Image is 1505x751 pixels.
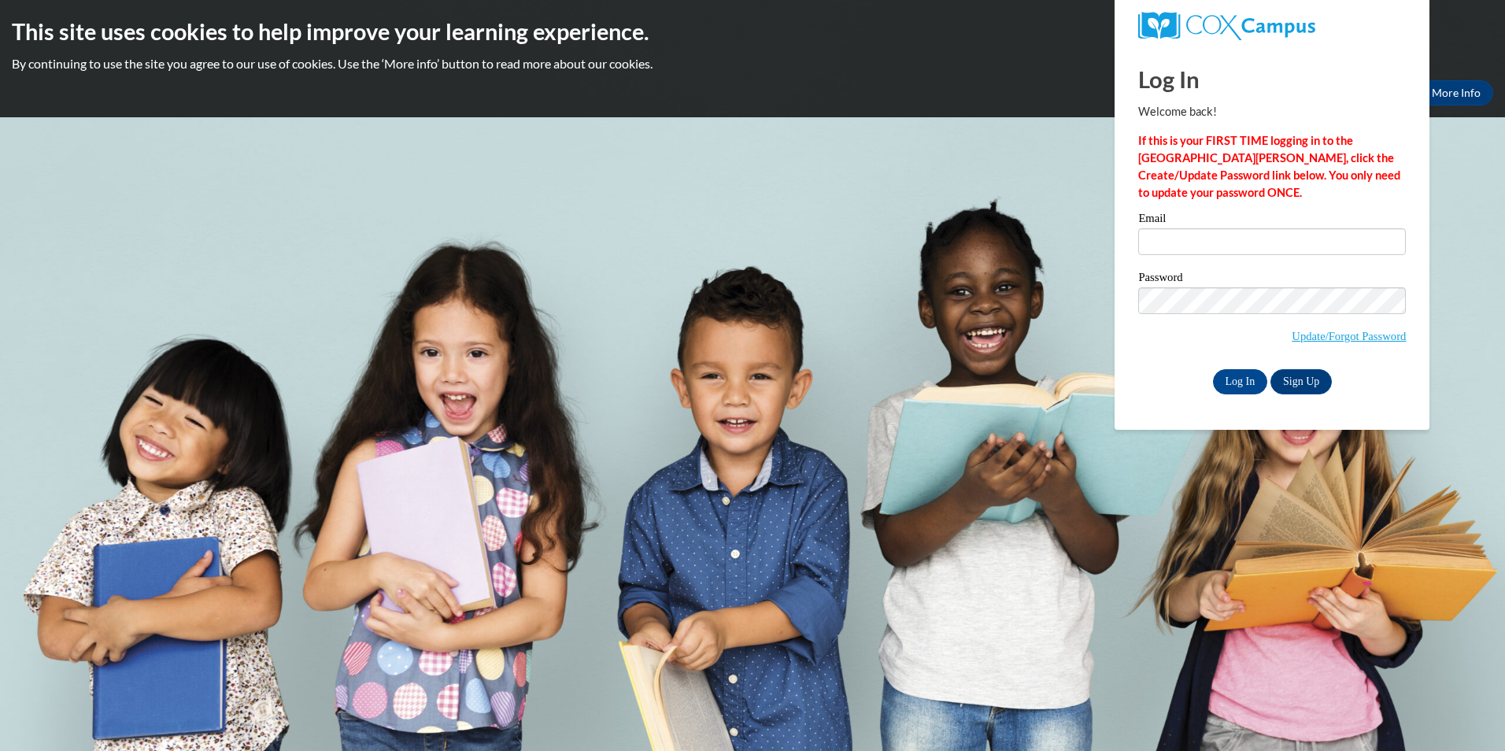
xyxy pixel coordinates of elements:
p: Welcome back! [1138,103,1406,120]
h1: Log In [1138,63,1406,95]
a: More Info [1419,80,1493,105]
img: COX Campus [1138,12,1315,40]
a: Sign Up [1270,369,1332,394]
label: Password [1138,272,1406,287]
label: Email [1138,213,1406,228]
strong: If this is your FIRST TIME logging in to the [GEOGRAPHIC_DATA][PERSON_NAME], click the Create/Upd... [1138,134,1400,199]
h2: This site uses cookies to help improve your learning experience. [12,16,1493,47]
p: By continuing to use the site you agree to our use of cookies. Use the ‘More info’ button to read... [12,55,1493,72]
input: Log In [1213,369,1268,394]
a: Update/Forgot Password [1292,330,1406,342]
a: COX Campus [1138,12,1406,40]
